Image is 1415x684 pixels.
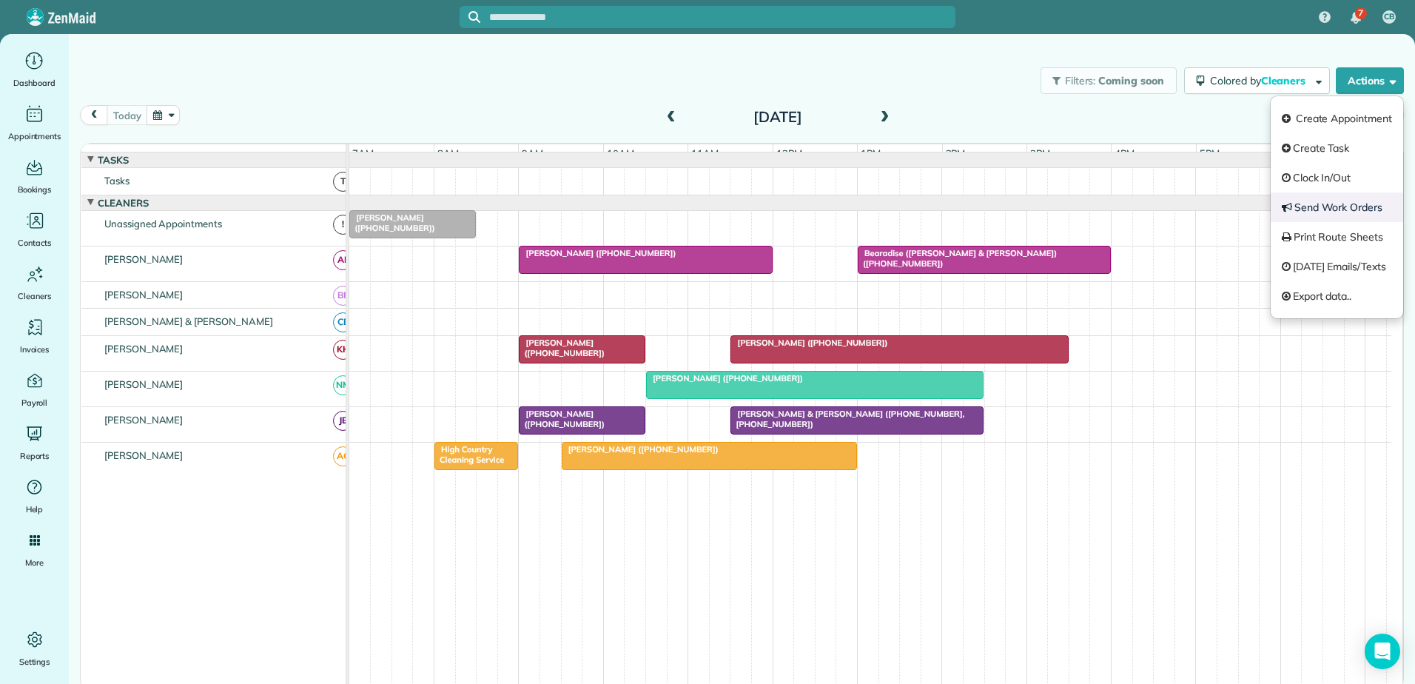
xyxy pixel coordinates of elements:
a: Print Route Sheets [1271,222,1403,252]
span: Colored by [1210,74,1311,87]
a: Invoices [6,315,63,357]
span: 3pm [1027,147,1053,159]
span: [PERSON_NAME] ([PHONE_NUMBER]) [561,444,719,455]
a: Dashboard [6,49,63,90]
span: Bookings [18,182,52,197]
span: 12pm [773,147,805,159]
span: 8am [434,147,462,159]
span: 5pm [1197,147,1223,159]
span: Tasks [101,175,132,187]
span: Cleaners [95,197,152,209]
a: Send Work Orders [1271,192,1403,222]
a: Clock In/Out [1271,163,1403,192]
span: Settings [19,654,50,669]
span: KH [333,340,353,360]
span: [PERSON_NAME] [101,449,186,461]
span: Bearadise ([PERSON_NAME] & [PERSON_NAME]) ([PHONE_NUMBER]) [857,248,1057,269]
span: Appointments [8,129,61,144]
span: Tasks [95,154,132,166]
span: Cleaners [18,289,51,304]
a: Cleaners [6,262,63,304]
a: Payroll [6,369,63,410]
button: prev [80,105,108,125]
span: Reports [20,449,50,463]
span: 9am [519,147,546,159]
span: 4pm [1112,147,1137,159]
div: 7 unread notifications [1340,1,1371,34]
a: Settings [6,628,63,669]
span: [PERSON_NAME] ([PHONE_NUMBER]) [645,373,804,383]
a: Contacts [6,209,63,250]
span: Filters: [1065,74,1096,87]
span: [PERSON_NAME] ([PHONE_NUMBER]) [518,409,605,429]
div: Open Intercom Messenger [1365,634,1400,669]
span: AF [333,250,353,270]
span: 7am [349,147,377,159]
span: [PERSON_NAME] & [PERSON_NAME] [101,315,276,327]
span: More [25,555,44,570]
span: 1pm [858,147,884,159]
span: Cleaners [1261,74,1308,87]
span: CB [333,312,353,332]
span: T [333,172,353,192]
span: [PERSON_NAME] [101,378,186,390]
span: AG [333,446,353,466]
a: Export data.. [1271,281,1403,311]
span: Coming soon [1098,74,1165,87]
span: [PERSON_NAME] ([PHONE_NUMBER]) [349,212,435,233]
span: High Country Cleaning Service [434,444,505,465]
span: NM [333,375,353,395]
span: BR [333,286,353,306]
span: [PERSON_NAME] ([PHONE_NUMBER]) [730,338,888,348]
button: Colored byCleaners [1184,67,1330,94]
span: [PERSON_NAME] [101,414,186,426]
span: Invoices [20,342,50,357]
span: Help [26,502,44,517]
a: Create Appointment [1271,104,1403,133]
span: 11am [688,147,722,159]
span: Unassigned Appointments [101,218,225,229]
span: 2pm [943,147,969,159]
a: Appointments [6,102,63,144]
a: Create Task [1271,133,1403,163]
span: [PERSON_NAME] ([PHONE_NUMBER]) [518,338,605,358]
span: [PERSON_NAME] & [PERSON_NAME] ([PHONE_NUMBER], [PHONE_NUMBER]) [730,409,964,429]
span: Payroll [21,395,48,410]
a: Help [6,475,63,517]
span: 10am [604,147,637,159]
button: today [107,105,147,125]
a: [DATE] Emails/Texts [1271,252,1403,281]
button: Actions [1336,67,1404,94]
span: CB [1384,11,1394,23]
span: [PERSON_NAME] [101,289,186,301]
span: JB [333,411,353,431]
span: [PERSON_NAME] [101,343,186,355]
button: Focus search [460,11,480,23]
span: ! [333,215,353,235]
span: [PERSON_NAME] [101,253,186,265]
span: Dashboard [13,76,56,90]
a: Reports [6,422,63,463]
svg: Focus search [468,11,480,23]
span: [PERSON_NAME] ([PHONE_NUMBER]) [518,248,676,258]
span: 7 [1358,7,1363,19]
a: Bookings [6,155,63,197]
h2: [DATE] [685,109,870,125]
span: Contacts [18,235,51,250]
